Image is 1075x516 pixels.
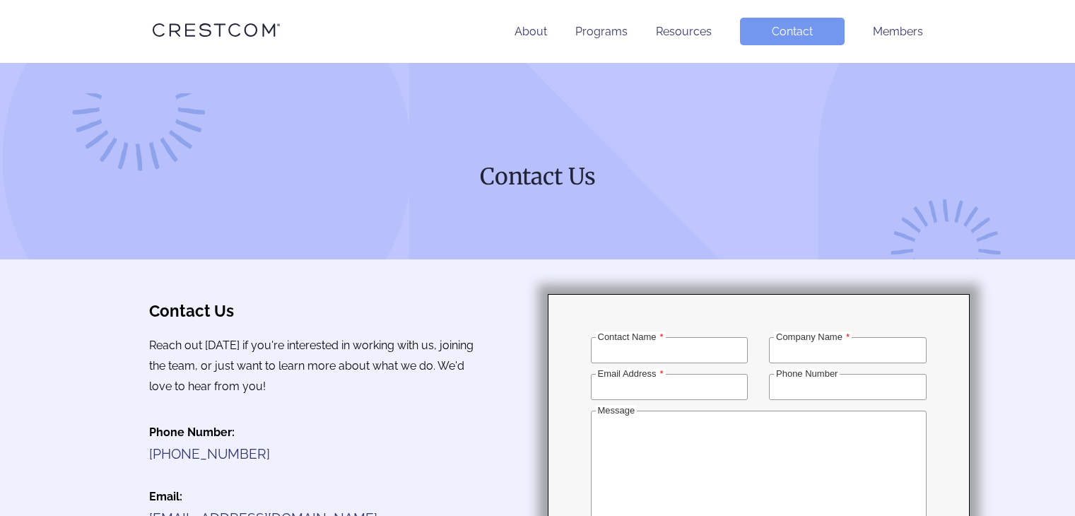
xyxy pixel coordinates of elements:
label: Phone Number [774,368,840,379]
h4: Phone Number: [149,426,485,439]
label: Email Address [596,368,666,379]
label: Contact Name [596,332,666,342]
h3: Contact Us [149,302,485,320]
p: Reach out [DATE] if you're interested in working with us, joining the team, or just want to learn... [149,336,485,397]
h4: Email: [149,490,485,503]
label: Message [596,405,638,416]
a: About [515,25,547,38]
a: Members [873,25,923,38]
a: Programs [575,25,628,38]
label: Company Name [774,332,852,342]
a: Contact [740,18,845,45]
h1: Contact Us [267,162,808,192]
a: Resources [656,25,712,38]
a: [PHONE_NUMBER] [149,446,270,462]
